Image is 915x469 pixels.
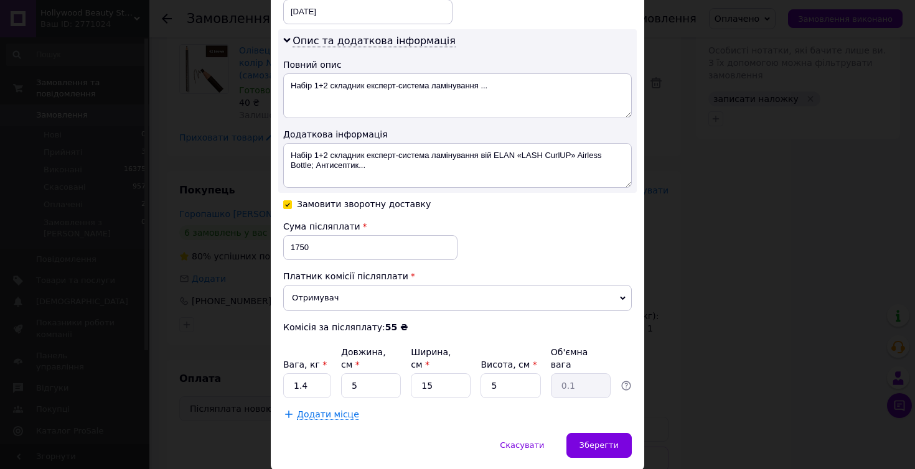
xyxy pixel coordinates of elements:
div: Об'ємна вага [551,346,611,371]
label: Ширина, см [411,347,451,369]
label: Довжина, см [341,347,386,369]
textarea: Набір 1+2 складник експерт-система ламінування ... [283,73,632,118]
span: Зберегти [579,440,619,450]
b: 55 ₴ [385,322,408,332]
span: Платник комісії післяплати [283,271,408,281]
textarea: Набір 1+2 складник експерт-система ламінування вій ELAN «LASH CurlUP» Airless Bottle; Антисептик... [283,143,632,188]
label: Висота, см [481,360,537,369]
div: Додаткова інформація [283,128,632,141]
span: Опис та додаткова інформація [293,35,456,47]
div: Комісія за післяплату: [283,321,632,333]
span: Додати місце [297,409,359,420]
label: Вага, кг [283,360,327,369]
span: Отримувач [283,285,632,311]
span: Скасувати [500,440,544,450]
div: Повний опис [283,58,632,71]
span: Сума післяплати [283,221,360,231]
div: Замовити зворотну доставку [297,199,431,210]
